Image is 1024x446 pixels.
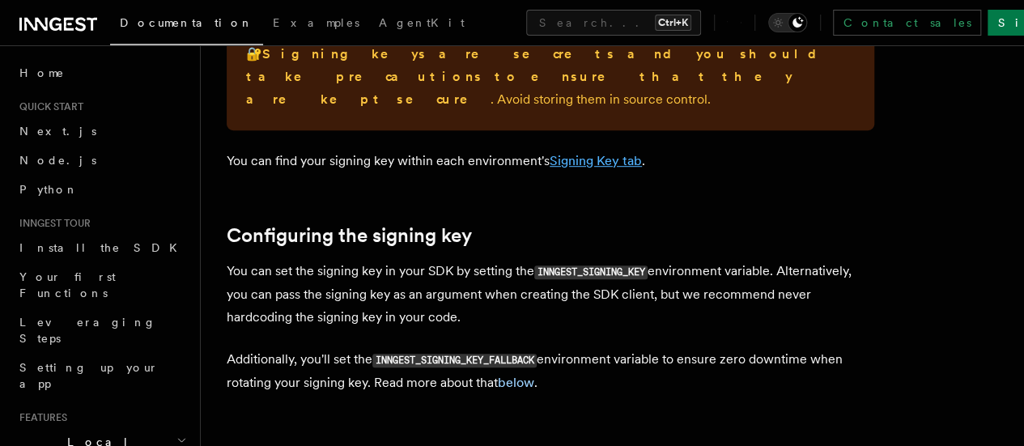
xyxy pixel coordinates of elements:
a: Configuring the signing key [227,224,472,247]
p: You can find your signing key within each environment's . [227,150,874,172]
a: Node.js [13,146,190,175]
a: Setting up your app [13,353,190,398]
kbd: Ctrl+K [655,15,691,31]
span: Examples [273,16,359,29]
code: INNGEST_SIGNING_KEY_FALLBACK [372,354,537,367]
span: Install the SDK [19,241,187,254]
span: Features [13,411,67,424]
a: Signing Key tab [550,153,642,168]
span: Leveraging Steps [19,316,156,345]
span: Setting up your app [19,361,159,390]
a: Home [13,58,190,87]
span: Your first Functions [19,270,116,299]
a: Python [13,175,190,204]
a: Your first Functions [13,262,190,308]
span: Quick start [13,100,83,113]
a: Leveraging Steps [13,308,190,353]
span: AgentKit [379,16,465,29]
p: 🔐 . Avoid storing them in source control. [246,43,855,111]
button: Search...Ctrl+K [526,10,701,36]
a: Next.js [13,117,190,146]
button: Toggle dark mode [768,13,807,32]
p: Additionally, you'll set the environment variable to ensure zero downtime when rotating your sign... [227,348,874,394]
p: You can set the signing key in your SDK by setting the environment variable. Alternatively, you c... [227,260,874,329]
span: Home [19,65,65,81]
span: Documentation [120,16,253,29]
code: INNGEST_SIGNING_KEY [534,265,648,279]
span: Python [19,183,79,196]
strong: Signing keys are secrets and you should take precautions to ensure that they are kept secure [246,46,830,107]
a: Install the SDK [13,233,190,262]
span: Inngest tour [13,217,91,230]
a: AgentKit [369,5,474,44]
span: Node.js [19,154,96,167]
a: Documentation [110,5,263,45]
span: Next.js [19,125,96,138]
a: below [498,375,534,390]
a: Examples [263,5,369,44]
a: Contact sales [833,10,981,36]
